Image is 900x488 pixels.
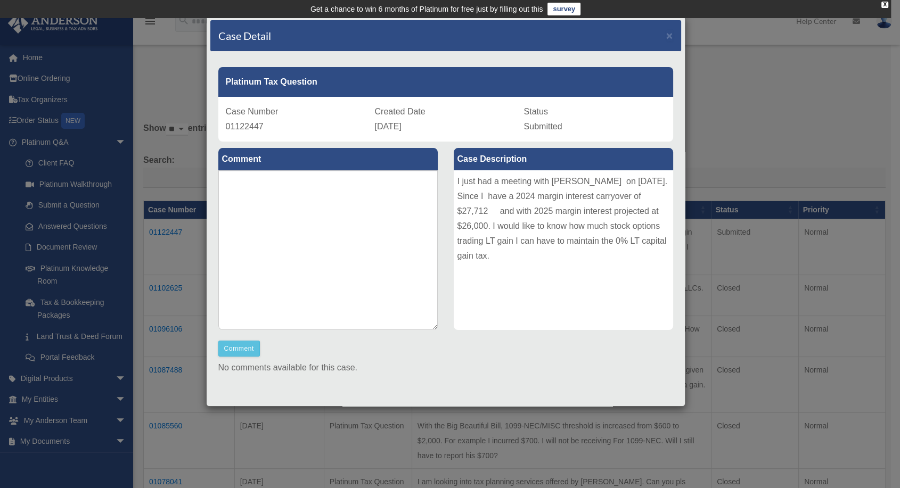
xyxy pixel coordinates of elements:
span: Created Date [375,107,426,116]
span: [DATE] [375,122,402,131]
label: Comment [218,148,438,170]
span: 01122447 [226,122,264,131]
span: × [666,29,673,42]
div: I just had a meeting with [PERSON_NAME] on [DATE]. Since I have a 2024 margin interest carryover ... [454,170,673,330]
div: Get a chance to win 6 months of Platinum for free just by filling out this [310,3,543,15]
span: Status [524,107,548,116]
div: Platinum Tax Question [218,67,673,97]
span: Case Number [226,107,279,116]
span: Submitted [524,122,562,131]
a: survey [547,3,580,15]
button: Comment [218,341,260,357]
label: Case Description [454,148,673,170]
button: Close [666,30,673,41]
h4: Case Detail [218,28,271,43]
div: close [881,2,888,8]
p: No comments available for this case. [218,360,673,375]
